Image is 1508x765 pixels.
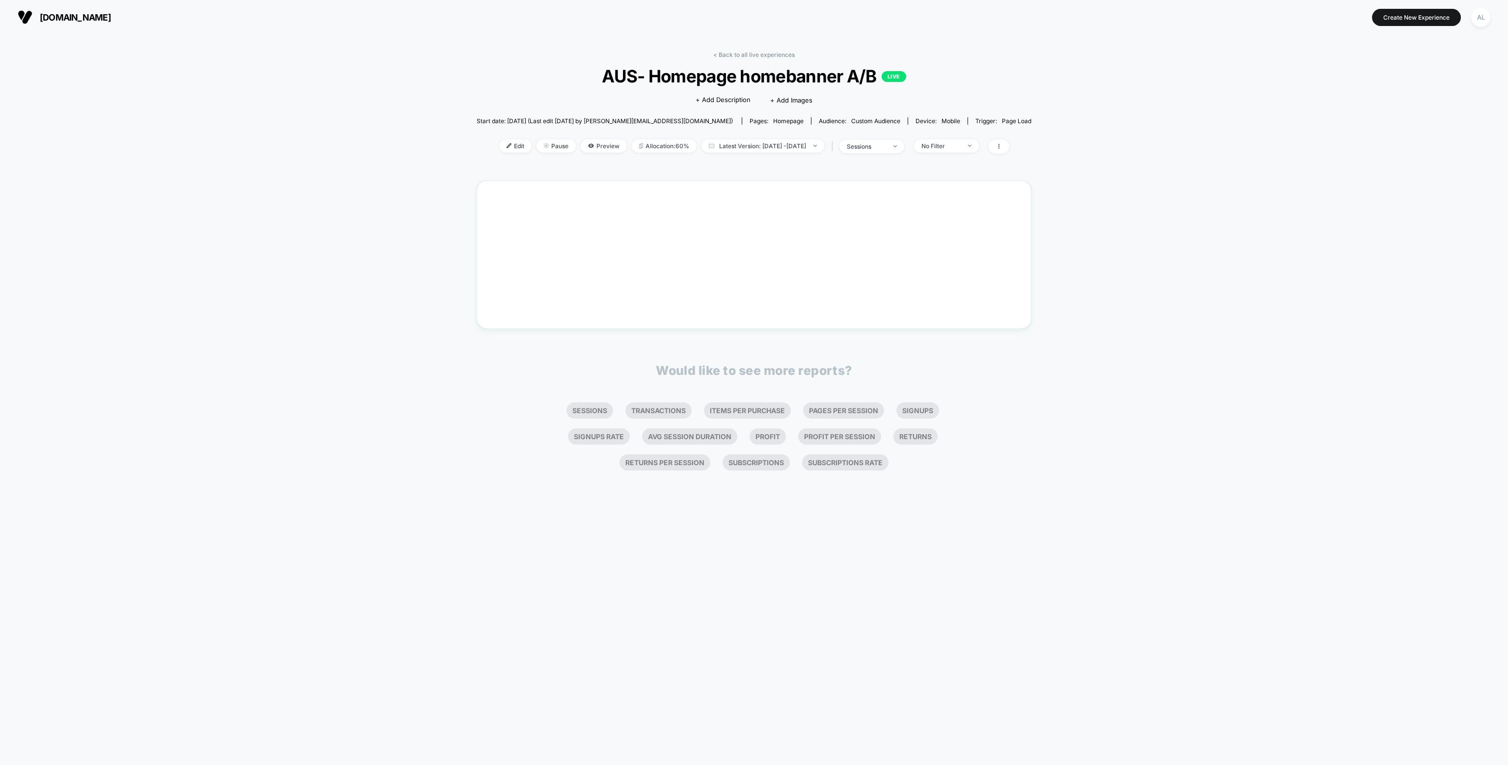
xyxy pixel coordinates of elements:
[819,117,900,125] div: Audience:
[566,402,613,419] li: Sessions
[625,402,692,419] li: Transactions
[851,117,900,125] span: Custom Audience
[642,428,737,445] li: Avg Session Duration
[656,363,852,378] p: Would like to see more reports?
[921,142,961,150] div: No Filter
[1468,7,1493,27] button: AL
[1471,8,1490,27] div: AL
[942,117,960,125] span: mobile
[537,139,576,153] span: Pause
[701,139,824,153] span: Latest Version: [DATE] - [DATE]
[1002,117,1031,125] span: Page Load
[639,143,643,149] img: rebalance
[544,143,549,148] img: end
[813,145,817,147] img: end
[18,10,32,25] img: Visually logo
[696,95,751,105] span: + Add Description
[632,139,697,153] span: Allocation: 60%
[896,402,939,419] li: Signups
[893,428,938,445] li: Returns
[15,9,114,25] button: [DOMAIN_NAME]
[968,145,971,147] img: end
[505,66,1004,86] span: AUS- Homepage homebanner A/B
[40,12,111,23] span: [DOMAIN_NAME]
[581,139,627,153] span: Preview
[1372,9,1461,26] button: Create New Experience
[704,402,791,419] li: Items Per Purchase
[713,51,795,58] a: < Back to all live experiences
[893,145,897,147] img: end
[568,428,630,445] li: Signups Rate
[798,428,881,445] li: Profit Per Session
[773,117,804,125] span: homepage
[803,402,884,419] li: Pages Per Session
[770,96,812,104] span: + Add Images
[750,117,804,125] div: Pages:
[619,454,710,471] li: Returns Per Session
[507,143,512,148] img: edit
[723,454,790,471] li: Subscriptions
[750,428,786,445] li: Profit
[499,139,532,153] span: Edit
[847,143,886,150] div: sessions
[908,117,968,125] span: Device:
[709,143,714,148] img: calendar
[802,454,889,471] li: Subscriptions Rate
[975,117,1031,125] div: Trigger:
[882,71,906,82] p: LIVE
[829,139,839,154] span: |
[477,117,733,125] span: Start date: [DATE] (Last edit [DATE] by [PERSON_NAME][EMAIL_ADDRESS][DOMAIN_NAME])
